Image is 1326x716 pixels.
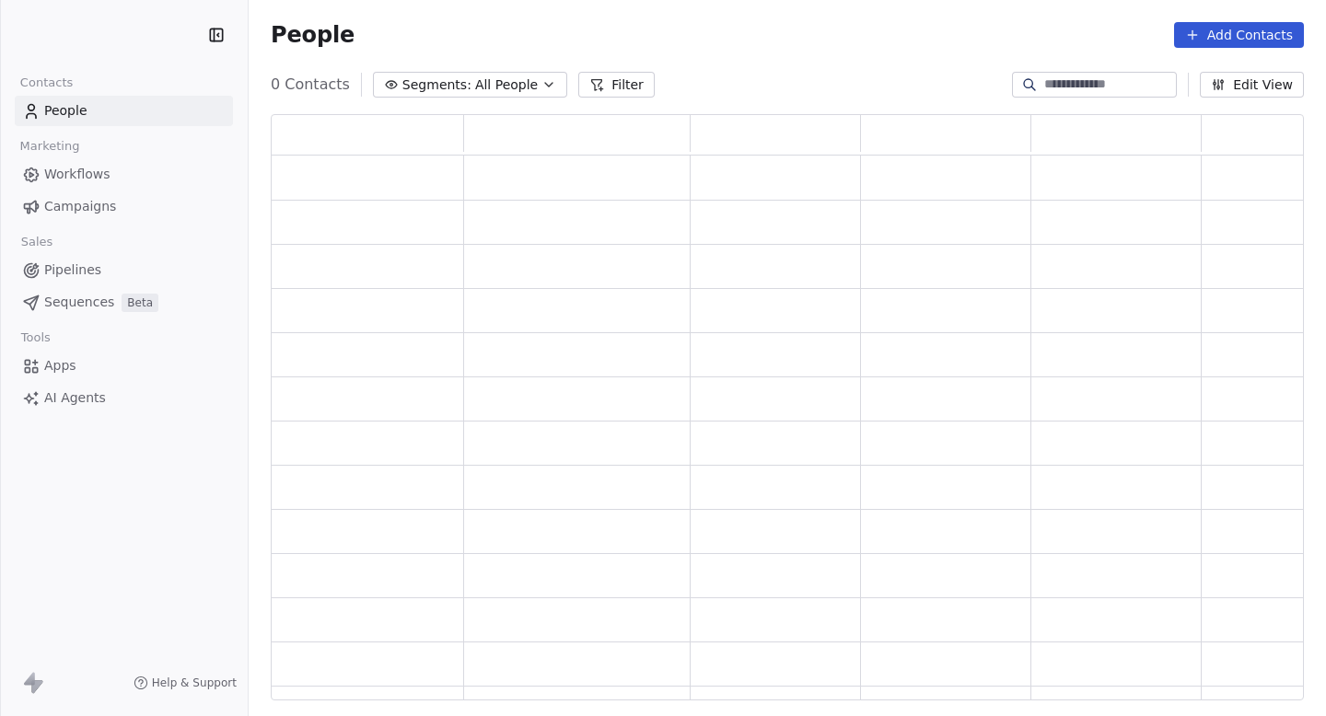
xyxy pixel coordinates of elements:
[578,72,655,98] button: Filter
[15,159,233,190] a: Workflows
[1174,22,1304,48] button: Add Contacts
[15,351,233,381] a: Apps
[44,388,106,408] span: AI Agents
[15,287,233,318] a: SequencesBeta
[13,228,61,256] span: Sales
[13,324,58,352] span: Tools
[134,676,237,690] a: Help & Support
[44,356,76,375] span: Apps
[402,75,471,95] span: Segments:
[271,21,355,49] span: People
[152,676,237,690] span: Help & Support
[44,197,116,216] span: Campaigns
[122,294,158,312] span: Beta
[44,260,101,280] span: Pipelines
[44,165,110,184] span: Workflows
[15,255,233,285] a: Pipelines
[1200,72,1304,98] button: Edit View
[15,96,233,126] a: People
[271,74,350,96] span: 0 Contacts
[44,293,114,312] span: Sequences
[475,75,538,95] span: All People
[15,383,233,413] a: AI Agents
[44,101,87,121] span: People
[12,133,87,160] span: Marketing
[15,191,233,222] a: Campaigns
[12,69,81,97] span: Contacts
